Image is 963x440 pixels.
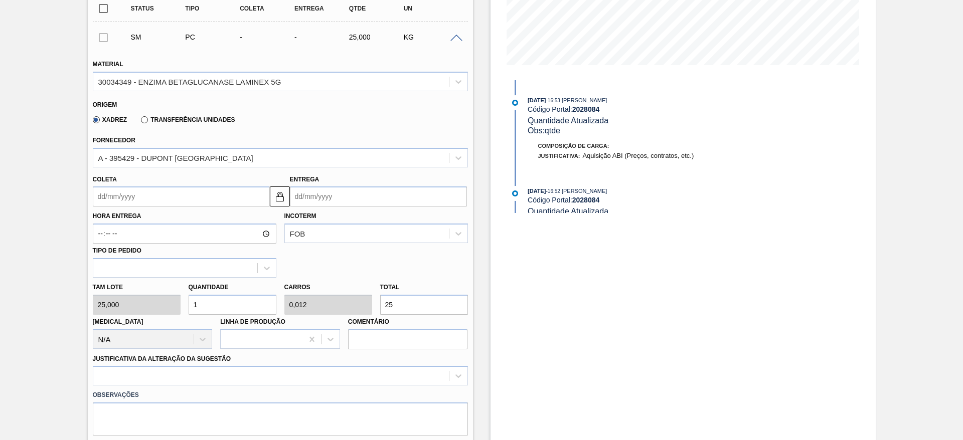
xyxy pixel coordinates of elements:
label: Fornecedor [93,137,135,144]
span: : [PERSON_NAME] [560,97,607,103]
div: Entrega [292,5,353,12]
div: Sugestão Manual [128,33,189,41]
span: [DATE] [528,188,546,194]
div: Qtde [347,5,407,12]
span: Obs: qtde [528,126,560,135]
div: FOB [290,230,305,238]
div: Código Portal: [528,105,766,113]
label: Justificativa da Alteração da Sugestão [93,355,231,362]
label: Material [93,61,123,68]
label: Linha de Produção [220,318,285,325]
label: [MEDICAL_DATA] [93,318,143,325]
span: [DATE] [528,97,546,103]
label: Origem [93,101,117,108]
button: locked [270,186,290,206]
span: Composição de Carga : [538,143,609,149]
div: A - 395429 - DUPONT [GEOGRAPHIC_DATA] [98,153,253,162]
input: dd/mm/yyyy [93,186,270,206]
label: Tipo de pedido [93,247,141,254]
span: - 16:53 [546,98,560,103]
label: Quantidade [189,284,229,291]
span: Aquisição ABI (Preços, contratos, etc.) [582,152,694,159]
img: atual [512,100,518,106]
div: UN [401,5,462,12]
strong: 2028084 [572,105,600,113]
div: Coleta [237,5,298,12]
label: Carros [284,284,310,291]
label: Hora Entrega [93,209,276,224]
strong: 2028084 [572,196,600,204]
input: dd/mm/yyyy [290,186,467,206]
span: : [PERSON_NAME] [560,188,607,194]
label: Entrega [290,176,319,183]
label: Incoterm [284,212,316,219]
div: - [237,33,298,41]
div: 25,000 [347,33,407,41]
span: - 16:52 [546,188,560,194]
label: Tam lote [93,280,181,295]
label: Total [380,284,400,291]
img: locked [274,190,286,202]
div: - [292,33,353,41]
span: Quantidade Atualizada [528,116,608,125]
div: KG [401,33,462,41]
div: Status [128,5,189,12]
label: Observações [93,388,468,402]
label: Coleta [93,176,117,183]
label: Xadrez [93,116,127,123]
img: atual [512,190,518,196]
span: Quantidade Atualizada [528,207,608,215]
label: Transferência Unidades [141,116,235,123]
span: Justificativa: [538,153,580,159]
div: Pedido de Compra [183,33,243,41]
label: Comentário [348,315,468,329]
div: Código Portal: [528,196,766,204]
div: Tipo [183,5,243,12]
div: 30034349 - ENZIMA BETAGLUCANASE LAMINEX 5G [98,77,281,86]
